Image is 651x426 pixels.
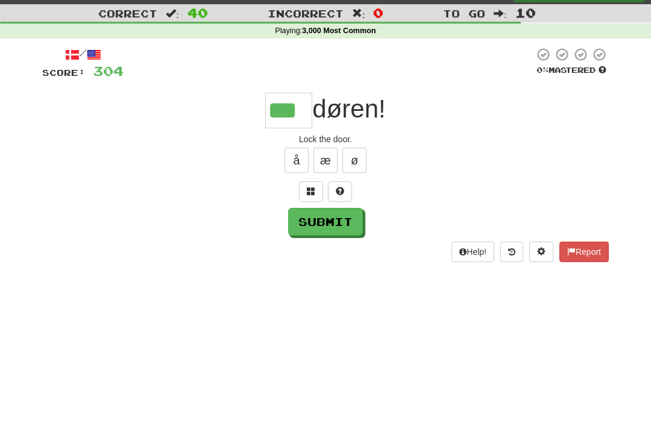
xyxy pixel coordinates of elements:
div: Lock the door. [42,133,609,145]
span: To go [443,7,485,19]
span: 40 [187,5,208,20]
span: Correct [98,7,157,19]
span: : [352,8,365,19]
span: 304 [93,63,124,78]
button: å [285,148,309,173]
button: Help! [451,242,494,262]
button: æ [313,148,338,173]
button: Round history (alt+y) [500,242,523,262]
span: : [494,8,507,19]
span: Incorrect [268,7,344,19]
span: 0 [373,5,383,20]
span: 10 [515,5,536,20]
span: 0 % [536,65,549,75]
div: / [42,47,124,62]
div: Mastered [534,65,609,76]
span: Score: [42,67,86,78]
button: ø [342,148,366,173]
strong: 3,000 Most Common [302,27,376,35]
button: Single letter hint - you only get 1 per sentence and score half the points! alt+h [328,181,352,202]
span: døren! [312,95,385,123]
span: : [166,8,179,19]
button: Report [559,242,609,262]
button: Switch sentence to multiple choice alt+p [299,181,323,202]
button: Submit [288,208,363,236]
